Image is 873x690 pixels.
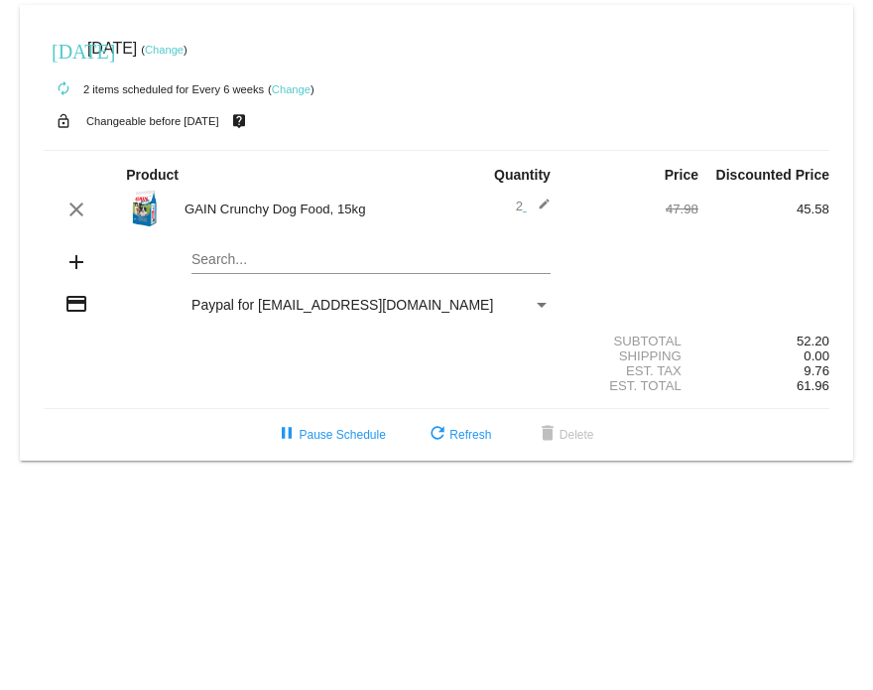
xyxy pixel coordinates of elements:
[797,378,829,393] span: 61.96
[259,417,401,453] button: Pause Schedule
[698,202,829,216] div: 45.58
[145,44,184,56] a: Change
[804,348,829,363] span: 0.00
[665,167,698,183] strong: Price
[52,38,75,62] mat-icon: [DATE]
[716,167,829,183] strong: Discounted Price
[268,83,314,95] small: ( )
[494,167,551,183] strong: Quantity
[567,348,698,363] div: Shipping
[191,297,493,313] span: Paypal for [EMAIL_ADDRESS][DOMAIN_NAME]
[410,417,507,453] button: Refresh
[272,83,311,95] a: Change
[191,297,551,313] mat-select: Payment Method
[536,428,594,442] span: Delete
[698,334,829,348] div: 52.20
[191,252,551,268] input: Search...
[175,202,436,216] div: GAIN Crunchy Dog Food, 15kg
[567,202,698,216] div: 47.98
[126,167,179,183] strong: Product
[64,250,88,274] mat-icon: add
[567,334,698,348] div: Subtotal
[141,44,187,56] small: ( )
[64,292,88,316] mat-icon: credit_card
[126,188,166,227] img: 31511.jpg
[426,428,491,442] span: Refresh
[520,417,610,453] button: Delete
[516,199,551,213] span: 2
[52,108,75,134] mat-icon: lock_open
[44,83,264,95] small: 2 items scheduled for Every 6 weeks
[804,363,829,378] span: 9.76
[567,378,698,393] div: Est. Total
[536,423,560,447] mat-icon: delete
[527,198,551,221] mat-icon: edit
[567,363,698,378] div: Est. Tax
[275,428,385,442] span: Pause Schedule
[426,423,449,447] mat-icon: refresh
[275,423,299,447] mat-icon: pause
[64,198,88,221] mat-icon: clear
[52,77,75,101] mat-icon: autorenew
[86,115,219,127] small: Changeable before [DATE]
[227,108,251,134] mat-icon: live_help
